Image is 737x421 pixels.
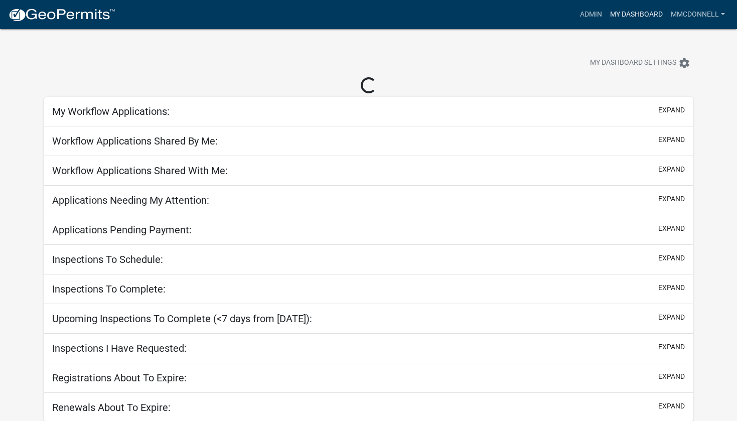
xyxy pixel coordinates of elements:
[658,312,685,323] button: expand
[678,57,690,69] i: settings
[52,105,170,117] h5: My Workflow Applications:
[52,372,187,384] h5: Registrations About To Expire:
[658,342,685,352] button: expand
[658,194,685,204] button: expand
[52,253,163,265] h5: Inspections To Schedule:
[606,5,667,24] a: My Dashboard
[667,5,729,24] a: mmcdonnell
[52,283,166,295] h5: Inspections To Complete:
[658,371,685,382] button: expand
[52,313,312,325] h5: Upcoming Inspections To Complete (<7 days from [DATE]):
[658,223,685,234] button: expand
[658,401,685,411] button: expand
[590,57,676,69] span: My Dashboard Settings
[658,134,685,145] button: expand
[52,401,171,413] h5: Renewals About To Expire:
[658,253,685,263] button: expand
[52,342,187,354] h5: Inspections I Have Requested:
[582,53,698,73] button: My Dashboard Settingssettings
[52,194,209,206] h5: Applications Needing My Attention:
[658,283,685,293] button: expand
[52,165,228,177] h5: Workflow Applications Shared With Me:
[658,105,685,115] button: expand
[658,164,685,175] button: expand
[52,224,192,236] h5: Applications Pending Payment:
[576,5,606,24] a: Admin
[52,135,218,147] h5: Workflow Applications Shared By Me:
